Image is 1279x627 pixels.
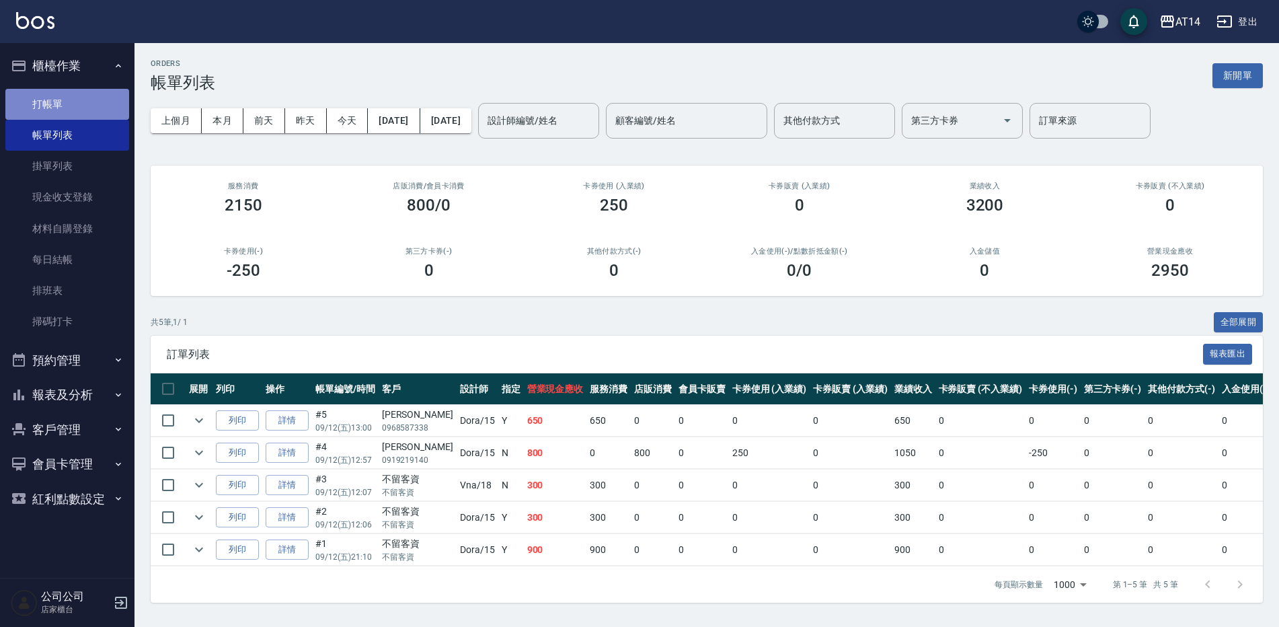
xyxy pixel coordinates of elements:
[424,261,434,280] h3: 0
[382,454,453,466] p: 0919219140
[1218,470,1274,501] td: 0
[262,373,312,405] th: 操作
[995,579,1043,591] p: 每頁顯示數量
[1165,196,1175,215] h3: 0
[382,440,453,454] div: [PERSON_NAME]
[151,316,188,328] p: 共 5 筆, 1 / 1
[11,589,38,616] img: Person
[312,534,379,566] td: #1
[1212,63,1263,88] button: 新開單
[216,475,259,496] button: 列印
[498,534,524,566] td: Y
[537,182,691,190] h2: 卡券使用 (入業績)
[167,348,1203,361] span: 訂單列表
[586,534,631,566] td: 900
[631,373,675,405] th: 店販消費
[225,196,262,215] h3: 2150
[935,405,1025,437] td: 0
[5,306,129,337] a: 掃碼打卡
[382,505,453,519] div: 不留客資
[151,108,202,133] button: 上個月
[729,437,810,469] td: 250
[810,502,891,533] td: 0
[935,502,1025,533] td: 0
[457,373,498,405] th: 設計師
[5,275,129,306] a: 排班表
[1145,470,1218,501] td: 0
[189,507,209,527] button: expand row
[352,182,506,190] h2: 店販消費 /會員卡消費
[1145,373,1218,405] th: 其他付款方式(-)
[382,408,453,422] div: [PERSON_NAME]
[524,405,587,437] td: 650
[1214,312,1264,333] button: 全部展開
[41,590,110,603] h5: 公司公司
[167,182,320,190] h3: 服務消費
[524,534,587,566] td: 900
[631,534,675,566] td: 0
[1120,8,1147,35] button: save
[675,437,729,469] td: 0
[382,472,453,486] div: 不留客資
[631,437,675,469] td: 800
[312,437,379,469] td: #4
[498,502,524,533] td: Y
[5,482,129,517] button: 紅利點數設定
[675,502,729,533] td: 0
[5,213,129,244] a: 材料自購登錄
[810,405,891,437] td: 0
[1081,373,1145,405] th: 第三方卡券(-)
[1218,502,1274,533] td: 0
[202,108,243,133] button: 本月
[1093,182,1247,190] h2: 卡券販賣 (不入業績)
[382,519,453,531] p: 不留客資
[420,108,471,133] button: [DATE]
[729,502,810,533] td: 0
[1212,69,1263,81] a: 新開單
[1025,470,1081,501] td: 0
[266,507,309,528] a: 詳情
[41,603,110,616] p: 店家櫃台
[5,377,129,412] button: 報表及分析
[935,534,1025,566] td: 0
[609,261,619,280] h3: 0
[1218,534,1274,566] td: 0
[997,110,1018,131] button: Open
[266,443,309,464] a: 詳情
[600,196,628,215] h3: 250
[189,540,209,560] button: expand row
[1025,502,1081,533] td: 0
[586,437,631,469] td: 0
[1151,261,1189,280] h3: 2950
[675,405,729,437] td: 0
[167,247,320,256] h2: 卡券使用(-)
[498,437,524,469] td: N
[675,534,729,566] td: 0
[891,405,935,437] td: 650
[151,73,215,92] h3: 帳單列表
[908,247,1062,256] h2: 入金儲值
[1175,13,1200,30] div: AT14
[5,120,129,151] a: 帳單列表
[382,422,453,434] p: 0968587338
[524,437,587,469] td: 800
[891,502,935,533] td: 300
[216,540,259,560] button: 列印
[1081,470,1145,501] td: 0
[787,261,812,280] h3: 0 /0
[457,534,498,566] td: Dora /15
[729,405,810,437] td: 0
[1081,534,1145,566] td: 0
[379,373,457,405] th: 客戶
[1145,437,1218,469] td: 0
[891,437,935,469] td: 1050
[631,470,675,501] td: 0
[908,182,1062,190] h2: 業績收入
[810,534,891,566] td: 0
[212,373,262,405] th: 列印
[1218,405,1274,437] td: 0
[1025,373,1081,405] th: 卡券使用(-)
[457,502,498,533] td: Dora /15
[382,537,453,551] div: 不留客資
[675,470,729,501] td: 0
